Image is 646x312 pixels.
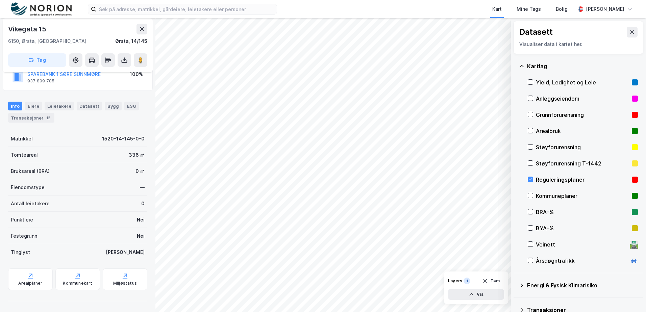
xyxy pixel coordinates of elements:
iframe: Chat Widget [612,280,646,312]
div: Vikegata 15 [8,24,48,34]
div: Ørsta, 14/145 [115,37,147,45]
div: Leietakere [45,102,74,110]
div: Reguleringsplaner [536,176,629,184]
div: Datasett [519,27,553,37]
div: Anleggseiendom [536,95,629,103]
div: Festegrunn [11,232,37,240]
div: Kartlag [527,62,638,70]
div: 100% [130,70,143,78]
div: Antall leietakere [11,200,50,208]
div: Visualiser data i kartet her. [519,40,638,48]
div: 0 [141,200,145,208]
div: Kart [492,5,502,13]
div: Årsdøgntrafikk [536,257,627,265]
div: Matrikkel [11,135,33,143]
div: Transaksjoner [8,113,54,123]
div: Layers [448,278,462,284]
button: Tøm [478,276,504,286]
div: — [140,183,145,191]
div: Kommunekart [63,281,92,286]
div: Datasett [77,102,102,110]
div: Mine Tags [517,5,541,13]
div: Grunnforurensning [536,111,629,119]
div: Bygg [105,102,122,110]
div: Info [8,102,22,110]
div: 0 ㎡ [135,167,145,175]
div: Punktleie [11,216,33,224]
div: BRA–% [536,208,629,216]
div: Bruksareal (BRA) [11,167,50,175]
button: Tag [8,53,66,67]
div: 336 ㎡ [129,151,145,159]
div: 6150, Ørsta, [GEOGRAPHIC_DATA] [8,37,86,45]
div: Arealbruk [536,127,629,135]
div: 937 899 785 [27,78,54,84]
div: Yield, Ledighet og Leie [536,78,629,86]
div: 🛣️ [629,240,639,249]
div: 1520-14-145-0-0 [102,135,145,143]
div: Eiendomstype [11,183,45,191]
div: Eiere [25,102,42,110]
div: [PERSON_NAME] [586,5,624,13]
div: Bolig [556,5,568,13]
div: 1 [464,278,470,284]
div: BYA–% [536,224,629,232]
div: Veinett [536,240,627,249]
div: Støyforurensning T-1442 [536,159,629,167]
div: Tinglyst [11,248,30,256]
div: Støyforurensning [536,143,629,151]
div: 12 [45,114,52,121]
div: [PERSON_NAME] [106,248,145,256]
div: Kontrollprogram for chat [612,280,646,312]
div: ESG [124,102,139,110]
button: Vis [448,289,504,300]
div: Energi & Fysisk Klimarisiko [527,281,638,289]
div: Arealplaner [18,281,42,286]
input: Søk på adresse, matrikkel, gårdeiere, leietakere eller personer [96,4,277,14]
div: Miljøstatus [113,281,137,286]
div: Kommuneplaner [536,192,629,200]
div: Nei [137,216,145,224]
img: norion-logo.80e7a08dc31c2e691866.png [11,2,72,16]
div: Tomteareal [11,151,38,159]
div: Nei [137,232,145,240]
